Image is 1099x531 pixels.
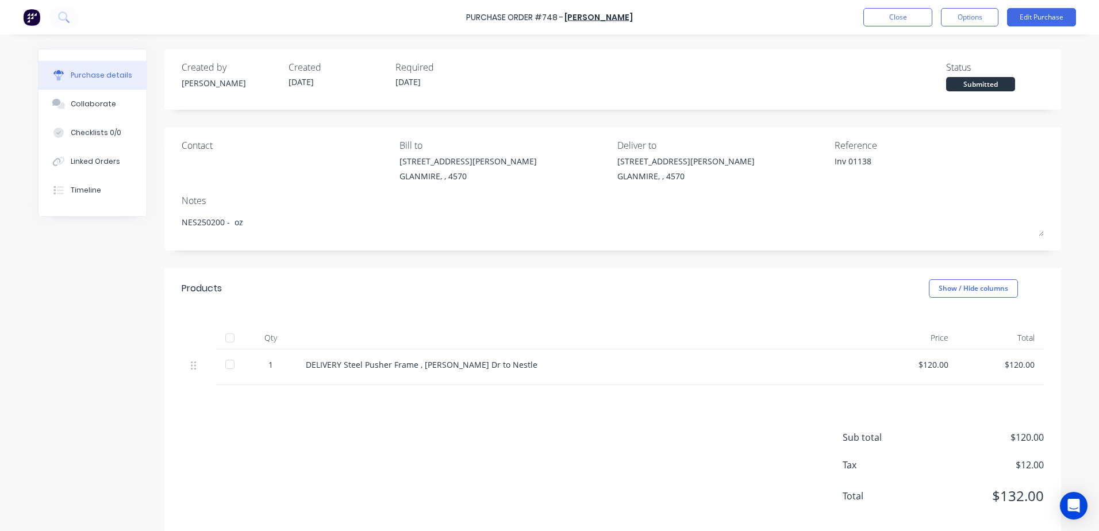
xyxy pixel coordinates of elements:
div: DELIVERY Steel Pusher Frame , [PERSON_NAME] Dr to Nestle [306,359,862,371]
button: Linked Orders [39,147,147,176]
div: Reference [835,138,1044,152]
div: Total [958,326,1044,349]
span: $12.00 [929,458,1044,472]
div: Status [946,60,1044,74]
div: [PERSON_NAME] [182,77,279,89]
div: Timeline [71,185,101,195]
span: $120.00 [929,430,1044,444]
button: Purchase details [39,61,147,90]
span: Sub total [843,430,929,444]
button: Show / Hide columns [929,279,1018,298]
div: Checklists 0/0 [71,128,121,138]
textarea: NES250200 - oz [182,210,1044,236]
div: [STREET_ADDRESS][PERSON_NAME] [617,155,755,167]
div: GLANMIRE, , 4570 [617,170,755,182]
button: Options [941,8,998,26]
textarea: Inv 01138 [835,155,978,181]
a: [PERSON_NAME] [564,11,633,23]
div: Open Intercom Messenger [1060,492,1088,520]
div: Bill to [399,138,609,152]
div: Submitted [946,77,1015,91]
div: Purchase Order #748 - [466,11,563,24]
div: Collaborate [71,99,116,109]
div: Qty [245,326,297,349]
button: Timeline [39,176,147,205]
div: Products [182,282,222,295]
div: Contact [182,138,391,152]
button: Close [863,8,932,26]
div: Created by [182,60,279,74]
span: $132.00 [929,486,1044,506]
img: Factory [23,9,40,26]
div: Notes [182,194,1044,207]
div: $120.00 [881,359,948,371]
div: Price [871,326,958,349]
div: Deliver to [617,138,827,152]
span: Total [843,489,929,503]
div: [STREET_ADDRESS][PERSON_NAME] [399,155,537,167]
div: Linked Orders [71,156,120,167]
span: Tax [843,458,929,472]
button: Collaborate [39,90,147,118]
button: Checklists 0/0 [39,118,147,147]
div: $120.00 [967,359,1035,371]
div: 1 [254,359,287,371]
div: Purchase details [71,70,132,80]
div: Created [289,60,386,74]
button: Edit Purchase [1007,8,1076,26]
div: Required [395,60,493,74]
div: GLANMIRE, , 4570 [399,170,537,182]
